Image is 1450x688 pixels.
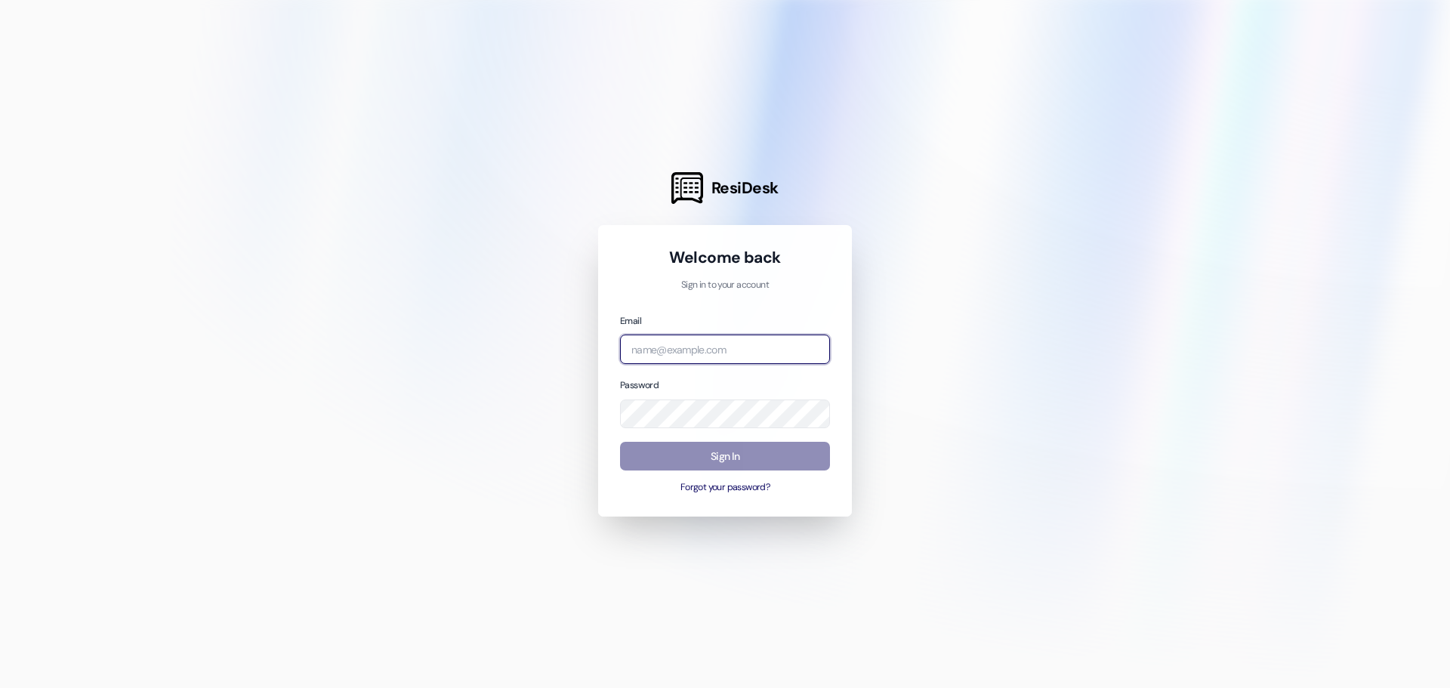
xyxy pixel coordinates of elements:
h1: Welcome back [620,247,830,268]
span: ResiDesk [711,177,779,199]
input: name@example.com [620,335,830,364]
p: Sign in to your account [620,279,830,292]
label: Password [620,379,659,391]
img: ResiDesk Logo [671,172,703,204]
label: Email [620,315,641,327]
button: Forgot your password? [620,481,830,495]
button: Sign In [620,442,830,471]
